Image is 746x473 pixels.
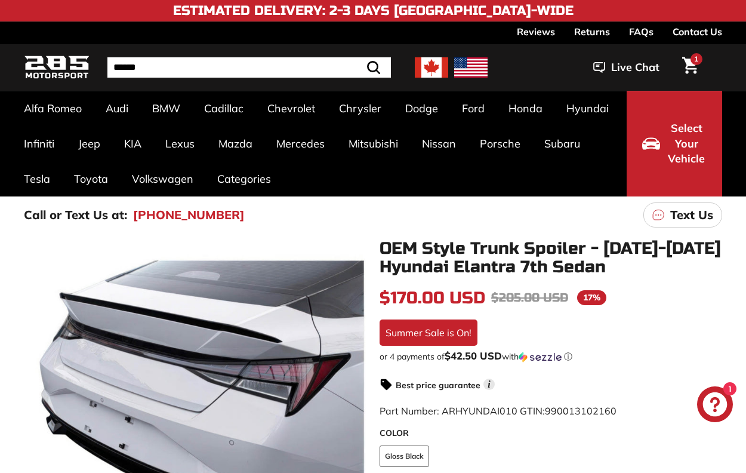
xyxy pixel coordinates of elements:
a: Honda [497,91,554,126]
a: Mercedes [264,126,337,161]
span: 1 [694,54,698,63]
a: Lexus [153,126,206,161]
span: Part Number: ARHYUNDAI010 GTIN: [380,405,616,417]
div: or 4 payments of with [380,351,722,363]
a: Toyota [62,161,120,196]
button: Select Your Vehicle [627,91,722,196]
a: Categories [205,161,283,196]
a: Hyundai [554,91,621,126]
span: Select Your Vehicle [666,121,707,167]
a: Ford [450,91,497,126]
div: or 4 payments of$42.50 USDwithSezzle Click to learn more about Sezzle [380,351,722,363]
img: Sezzle [519,352,562,363]
a: Porsche [468,126,532,161]
div: Summer Sale is On! [380,320,477,346]
a: Dodge [393,91,450,126]
a: BMW [140,91,192,126]
span: Live Chat [611,60,659,75]
a: Nissan [410,126,468,161]
span: 17% [577,290,606,305]
a: Tesla [12,161,62,196]
span: i [483,379,495,390]
a: Chrysler [327,91,393,126]
a: Alfa Romeo [12,91,94,126]
p: Call or Text Us at: [24,206,127,224]
a: Chevrolet [255,91,327,126]
span: $170.00 USD [380,288,485,308]
a: Returns [574,21,610,42]
a: Volkswagen [120,161,205,196]
a: Jeep [66,126,112,161]
strong: Best price guarantee [396,380,480,391]
img: Logo_285_Motorsport_areodynamics_components [24,54,90,82]
a: Cart [675,47,705,88]
span: $205.00 USD [491,290,568,305]
a: Contact Us [673,21,722,42]
a: Mazda [206,126,264,161]
a: Cadillac [192,91,255,126]
h1: OEM Style Trunk Spoiler - [DATE]-[DATE] Hyundai Elantra 7th Sedan [380,239,722,277]
span: $42.50 USD [445,349,502,362]
a: Mitsubishi [337,126,410,161]
input: Search [107,57,391,78]
a: Infiniti [12,126,66,161]
a: Reviews [517,21,555,42]
button: Live Chat [578,53,675,82]
h4: Estimated Delivery: 2-3 Days [GEOGRAPHIC_DATA]-Wide [173,4,574,18]
a: FAQs [629,21,653,42]
a: Subaru [532,126,592,161]
a: Text Us [643,202,722,228]
inbox-online-store-chat: Shopify online store chat [693,386,736,425]
label: COLOR [380,427,722,440]
span: 990013102160 [545,405,616,417]
p: Text Us [670,206,713,224]
a: [PHONE_NUMBER] [133,206,245,224]
a: KIA [112,126,153,161]
a: Audi [94,91,140,126]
